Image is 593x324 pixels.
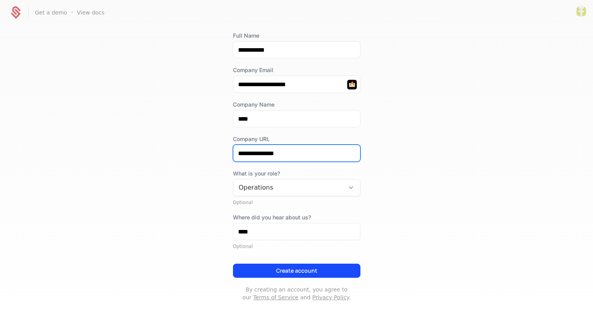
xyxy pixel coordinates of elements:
div: Optional [233,199,360,206]
a: View docs [77,10,104,15]
label: Company Name [233,101,360,109]
p: By creating an account, you agree to our and . [233,286,360,301]
button: Open user button [576,6,587,17]
a: Get a demo [35,10,67,15]
img: 's logo [576,6,587,17]
a: Privacy Policy [312,294,349,300]
a: Terms of Service [253,294,298,300]
label: Full Name [233,32,360,40]
button: Create account [233,264,360,278]
label: Company URL [233,135,360,143]
label: Company Email [233,66,360,74]
span: · [71,8,73,17]
label: Where did you hear about us? [233,214,360,221]
span: What is your role? [233,170,360,177]
div: Optional [233,243,360,250]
